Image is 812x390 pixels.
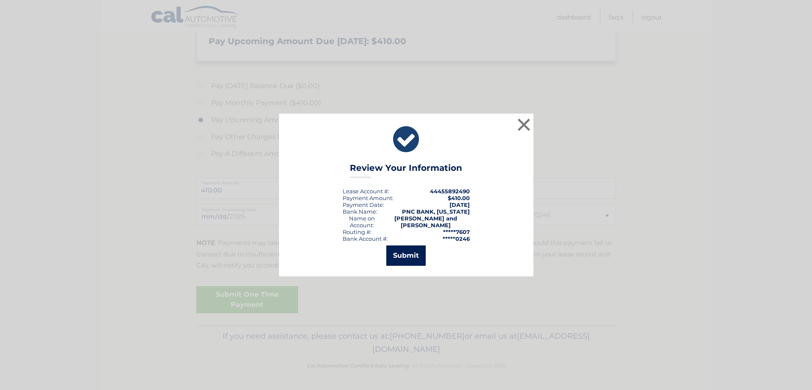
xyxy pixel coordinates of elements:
div: : [343,201,384,208]
span: Payment Date [343,201,383,208]
span: [DATE] [449,201,470,208]
div: Bank Account #: [343,235,388,242]
strong: 44455892490 [430,188,470,195]
div: Payment Amount: [343,195,393,201]
div: Bank Name: [343,208,377,215]
h3: Review Your Information [350,163,462,178]
div: Routing #: [343,228,371,235]
div: Name on Account: [343,215,382,228]
span: $410.00 [448,195,470,201]
div: Lease Account #: [343,188,389,195]
button: × [516,116,533,133]
button: Submit [386,245,426,266]
strong: PNC BANK, [US_STATE] [402,208,470,215]
strong: [PERSON_NAME] and [PERSON_NAME] [394,215,457,228]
